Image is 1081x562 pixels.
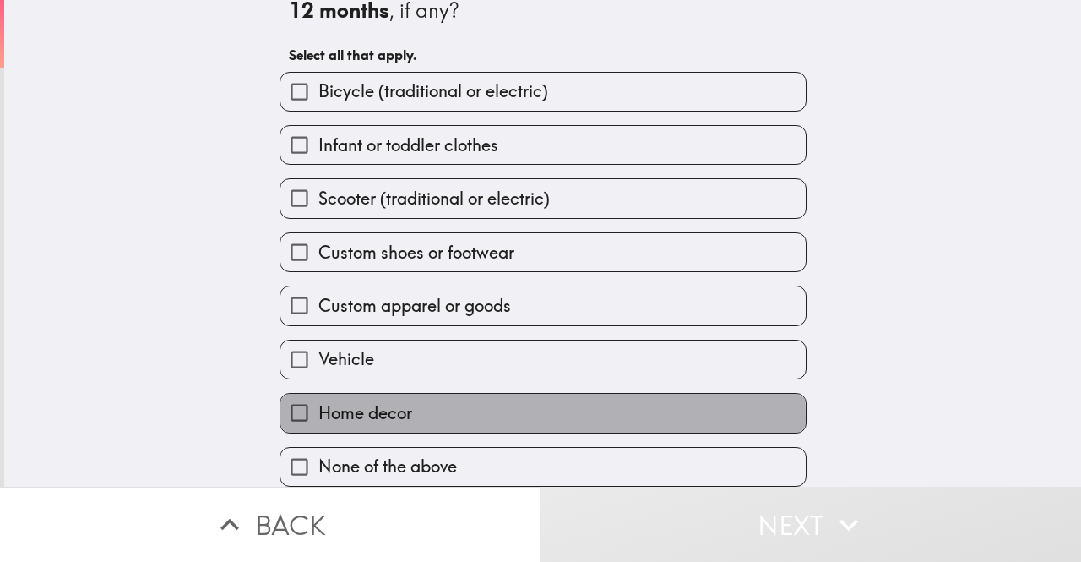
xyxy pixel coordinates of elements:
[280,286,806,325] button: Custom apparel or goods
[280,341,806,379] button: Vehicle
[280,73,806,111] button: Bicycle (traditional or electric)
[289,46,797,64] h6: Select all that apply.
[318,401,412,425] span: Home decor
[280,448,806,486] button: None of the above
[318,79,548,103] span: Bicycle (traditional or electric)
[280,394,806,432] button: Home decor
[280,233,806,271] button: Custom shoes or footwear
[540,487,1081,562] button: Next
[318,294,511,318] span: Custom apparel or goods
[318,347,374,371] span: Vehicle
[318,134,498,157] span: Infant or toddler clothes
[318,455,457,478] span: None of the above
[280,179,806,217] button: Scooter (traditional or electric)
[280,126,806,164] button: Infant or toddler clothes
[318,187,550,210] span: Scooter (traditional or electric)
[318,241,514,265] span: Custom shoes or footwear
